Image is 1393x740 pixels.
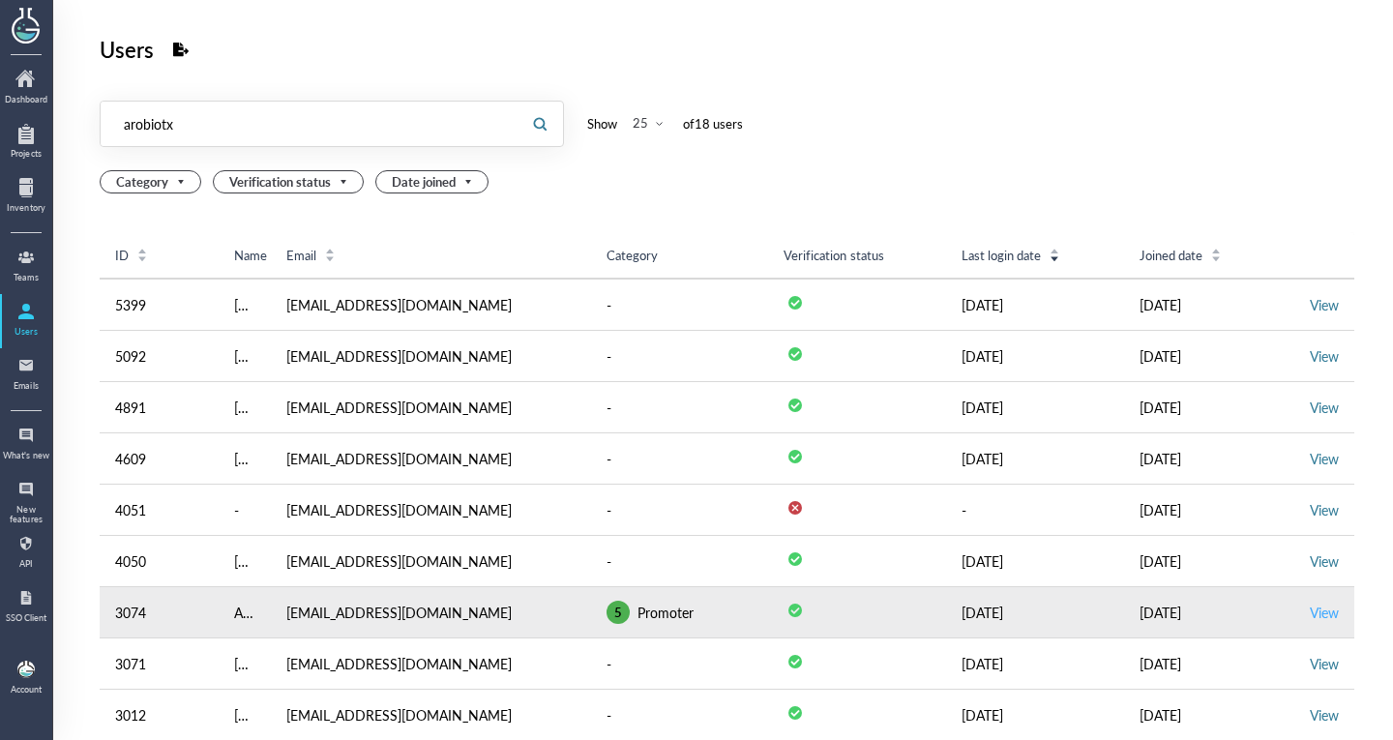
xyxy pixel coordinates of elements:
i: icon: caret-up [137,246,148,252]
i: icon: caret-up [324,246,335,252]
td: [EMAIL_ADDRESS][DOMAIN_NAME] [271,279,591,331]
div: Sort [1049,246,1060,263]
td: Administrator Account [219,587,271,638]
td: 4051 [100,485,219,536]
div: Account [11,685,42,695]
div: [DATE] [962,447,1109,470]
span: Category [116,171,189,192]
div: - [607,447,611,470]
div: Teams [2,273,50,282]
a: View [1310,449,1339,468]
div: [DATE] [1140,652,1287,675]
span: Date joined [392,171,476,192]
i: icon: caret-down [1211,253,1222,259]
div: [DATE] [1140,601,1287,624]
a: Teams [2,242,50,292]
td: [EMAIL_ADDRESS][DOMAIN_NAME] [271,331,591,382]
i: icon: caret-up [1211,246,1222,252]
td: Patrick Gross [219,331,271,382]
div: [DATE] [962,344,1109,368]
td: 5092 [100,331,219,382]
td: 5399 [100,279,219,331]
img: b9474ba4-a536-45cc-a50d-c6e2543a7ac2.jpeg [17,661,35,678]
td: - [946,485,1124,536]
td: [EMAIL_ADDRESS][DOMAIN_NAME] [271,485,591,536]
td: 4891 [100,382,219,433]
div: - [607,396,611,419]
div: [DATE] [962,703,1109,726]
div: - [607,652,611,675]
div: - [607,703,611,726]
td: [EMAIL_ADDRESS][DOMAIN_NAME] [271,382,591,433]
div: Users [2,327,50,337]
div: [DATE] [1140,447,1287,470]
div: Show of 18 user s [587,112,743,135]
div: [DATE] [962,549,1109,573]
a: View [1310,295,1339,314]
a: View [1310,654,1339,673]
div: - [607,498,611,521]
div: Sort [136,246,148,263]
span: Joined date [1140,247,1202,264]
div: What's new [2,451,50,460]
div: SSO Client [2,613,50,623]
div: Inventory [2,203,50,213]
div: [DATE] [1140,396,1287,419]
span: Verification status [784,246,883,264]
div: [DATE] [962,601,1109,624]
div: - [607,293,611,316]
i: icon: caret-down [324,253,335,259]
td: [EMAIL_ADDRESS][DOMAIN_NAME] [271,536,591,587]
td: 3074 [100,587,219,638]
i: icon: caret-up [1050,246,1060,252]
a: View [1310,603,1339,622]
div: [DATE] [962,652,1109,675]
a: Dashboard [2,64,50,114]
td: Riley Caffrey [219,433,271,485]
span: Verification status [229,171,351,192]
span: ID [115,247,129,264]
a: New features [2,474,50,524]
td: [EMAIL_ADDRESS][DOMAIN_NAME] [271,433,591,485]
div: New features [2,505,50,525]
a: Emails [2,350,50,400]
div: Projects [2,149,50,159]
a: View [1310,705,1339,725]
div: 5 [614,604,622,621]
div: Sort [1210,246,1222,263]
td: [EMAIL_ADDRESS][DOMAIN_NAME] [271,587,591,638]
a: View [1310,500,1339,519]
i: icon: caret-down [1050,253,1060,259]
div: Emails [2,381,50,391]
a: What's new [2,420,50,470]
div: [DATE] [962,396,1109,419]
td: 4609 [100,433,219,485]
div: Sort [324,246,336,263]
td: Thomas Zengeya [219,536,271,587]
td: Margarita Romero [219,382,271,433]
div: 25 [633,114,648,132]
a: Inventory [2,172,50,222]
span: Name [234,247,267,264]
td: Daniela reyes [219,638,271,690]
div: Dashboard [2,95,50,104]
a: SSO Client [2,582,50,633]
a: Users [2,296,50,346]
td: - [219,485,271,536]
td: 4050 [100,536,219,587]
div: - [607,344,611,368]
div: [DATE] [1140,498,1287,521]
td: Cody Lubinsky [219,279,271,331]
a: View [1310,551,1339,571]
a: View [1310,398,1339,417]
td: 3071 [100,638,219,690]
a: Projects [2,118,50,168]
i: icon: caret-down [137,253,148,259]
div: [DATE] [1140,344,1287,368]
div: [DATE] [962,293,1109,316]
td: [EMAIL_ADDRESS][DOMAIN_NAME] [271,638,591,690]
div: - [607,549,611,573]
img: genemod logo [3,1,49,46]
div: Promoter [637,601,694,624]
div: API [2,559,50,569]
